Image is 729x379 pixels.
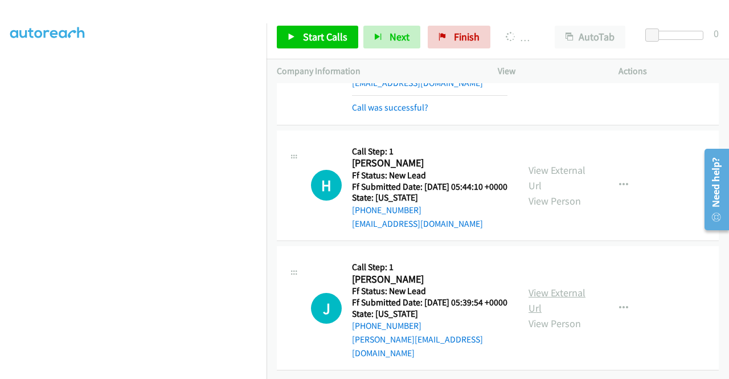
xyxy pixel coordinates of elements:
[352,286,508,297] h5: Ff Status: New Lead
[277,64,477,78] p: Company Information
[506,30,534,45] p: Dialing [PERSON_NAME]
[311,170,342,201] h1: H
[529,194,581,207] a: View Person
[352,308,508,320] h5: State: [US_STATE]
[311,170,342,201] div: The call is yet to be attempted
[352,102,428,113] a: Call was successful?
[390,30,409,43] span: Next
[277,26,358,48] a: Start Calls
[352,273,508,286] h2: [PERSON_NAME]
[714,26,719,41] div: 0
[352,146,507,157] h5: Call Step: 1
[498,64,598,78] p: View
[352,205,421,215] a: [PHONE_NUMBER]
[352,334,483,358] a: [PERSON_NAME][EMAIL_ADDRESS][DOMAIN_NAME]
[697,144,729,235] iframe: Resource Center
[363,26,420,48] button: Next
[352,192,507,203] h5: State: [US_STATE]
[352,262,508,273] h5: Call Step: 1
[352,320,421,331] a: [PHONE_NUMBER]
[352,181,507,193] h5: Ff Submitted Date: [DATE] 05:44:10 +0000
[352,297,508,308] h5: Ff Submitted Date: [DATE] 05:39:54 +0000
[311,293,342,324] div: The call is yet to be attempted
[352,170,507,181] h5: Ff Status: New Lead
[529,164,585,192] a: View External Url
[619,64,719,78] p: Actions
[529,317,581,330] a: View Person
[303,30,347,43] span: Start Calls
[651,31,703,40] div: Delay between calls (in seconds)
[311,293,342,324] h1: J
[428,26,490,48] a: Finish
[352,218,483,229] a: [EMAIL_ADDRESS][DOMAIN_NAME]
[529,286,585,315] a: View External Url
[454,30,480,43] span: Finish
[555,26,625,48] button: AutoTab
[352,157,507,170] h2: [PERSON_NAME]
[352,78,483,88] a: [EMAIL_ADDRESS][DOMAIN_NAME]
